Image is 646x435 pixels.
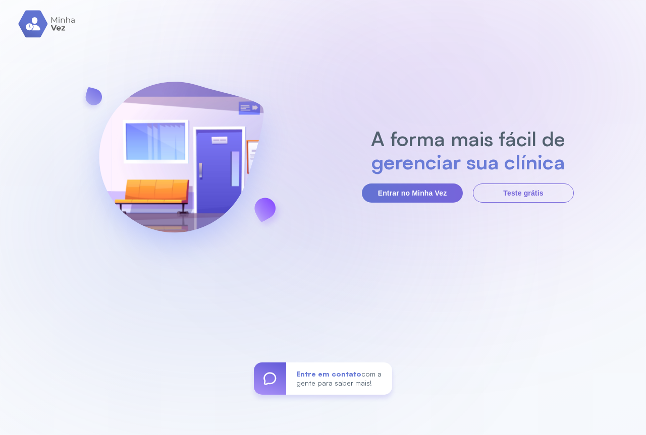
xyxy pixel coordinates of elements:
img: logo.svg [18,10,76,38]
img: banner-login.svg [72,55,290,274]
h2: gerenciar sua clínica [366,150,570,173]
button: Entrar no Minha Vez [362,183,463,203]
a: Entre em contatocom a gente para saber mais! [254,362,392,395]
span: Entre em contato [296,369,361,378]
h2: A forma mais fácil de [366,127,570,150]
button: Teste grátis [473,183,574,203]
div: com a gente para saber mais! [286,362,392,395]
